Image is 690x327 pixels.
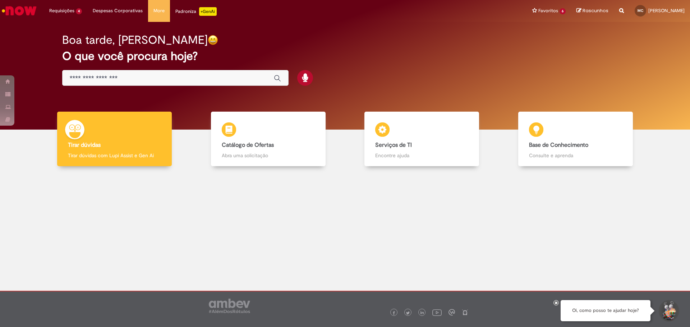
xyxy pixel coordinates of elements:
img: logo_footer_naosei.png [462,309,468,316]
img: logo_footer_ambev_rotulo_gray.png [209,299,250,313]
b: Tirar dúvidas [68,141,101,149]
b: Base de Conhecimento [529,141,588,149]
a: Serviços de TI Encontre ajuda [345,112,499,167]
b: Catálogo de Ofertas [222,141,274,149]
img: ServiceNow [1,4,38,18]
span: 4 [76,8,82,14]
b: Serviços de TI [375,141,412,149]
a: Base de Conhecimento Consulte e aprenda [499,112,653,167]
p: Encontre ajuda [375,152,468,159]
span: Favoritos [538,7,558,14]
p: +GenAi [199,7,217,16]
span: Despesas Corporativas [93,7,143,14]
span: Requisições [49,7,74,14]
a: Catálogo de Ofertas Abra uma solicitação [192,112,345,167]
img: logo_footer_twitter.png [406,311,410,315]
span: [PERSON_NAME] [648,8,685,14]
h2: O que você procura hoje? [62,50,628,62]
span: More [153,7,165,14]
span: MC [638,8,643,13]
div: Oi, como posso te ajudar hoje? [561,300,650,321]
a: Rascunhos [576,8,608,14]
img: logo_footer_linkedin.png [420,311,424,315]
p: Consulte e aprenda [529,152,622,159]
span: 6 [560,8,566,14]
img: logo_footer_facebook.png [392,311,396,315]
a: Tirar dúvidas Tirar dúvidas com Lupi Assist e Gen Ai [38,112,192,167]
div: Padroniza [175,7,217,16]
span: Rascunhos [583,7,608,14]
h2: Boa tarde, [PERSON_NAME] [62,34,208,46]
button: Iniciar Conversa de Suporte [658,300,679,322]
img: happy-face.png [208,35,218,45]
img: logo_footer_workplace.png [448,309,455,316]
img: logo_footer_youtube.png [432,308,442,317]
p: Tirar dúvidas com Lupi Assist e Gen Ai [68,152,161,159]
p: Abra uma solicitação [222,152,315,159]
